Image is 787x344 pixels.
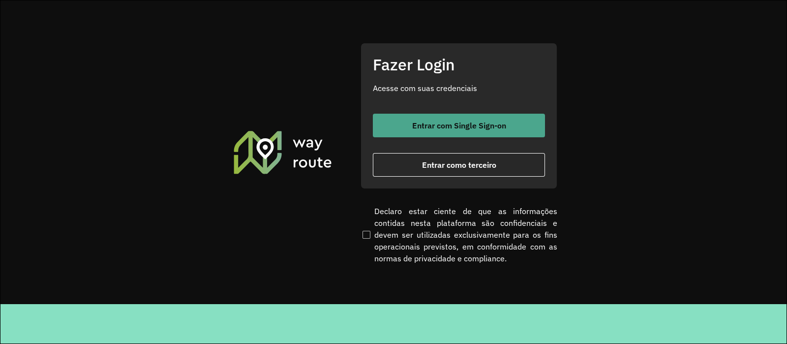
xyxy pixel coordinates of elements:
[373,114,545,137] button: button
[373,153,545,177] button: button
[373,82,545,94] p: Acesse com suas credenciais
[412,122,506,129] span: Entrar com Single Sign-on
[232,129,333,175] img: Roteirizador AmbevTech
[422,161,496,169] span: Entrar como terceiro
[361,205,557,264] label: Declaro estar ciente de que as informações contidas nesta plataforma são confidenciais e devem se...
[373,55,545,74] h2: Fazer Login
